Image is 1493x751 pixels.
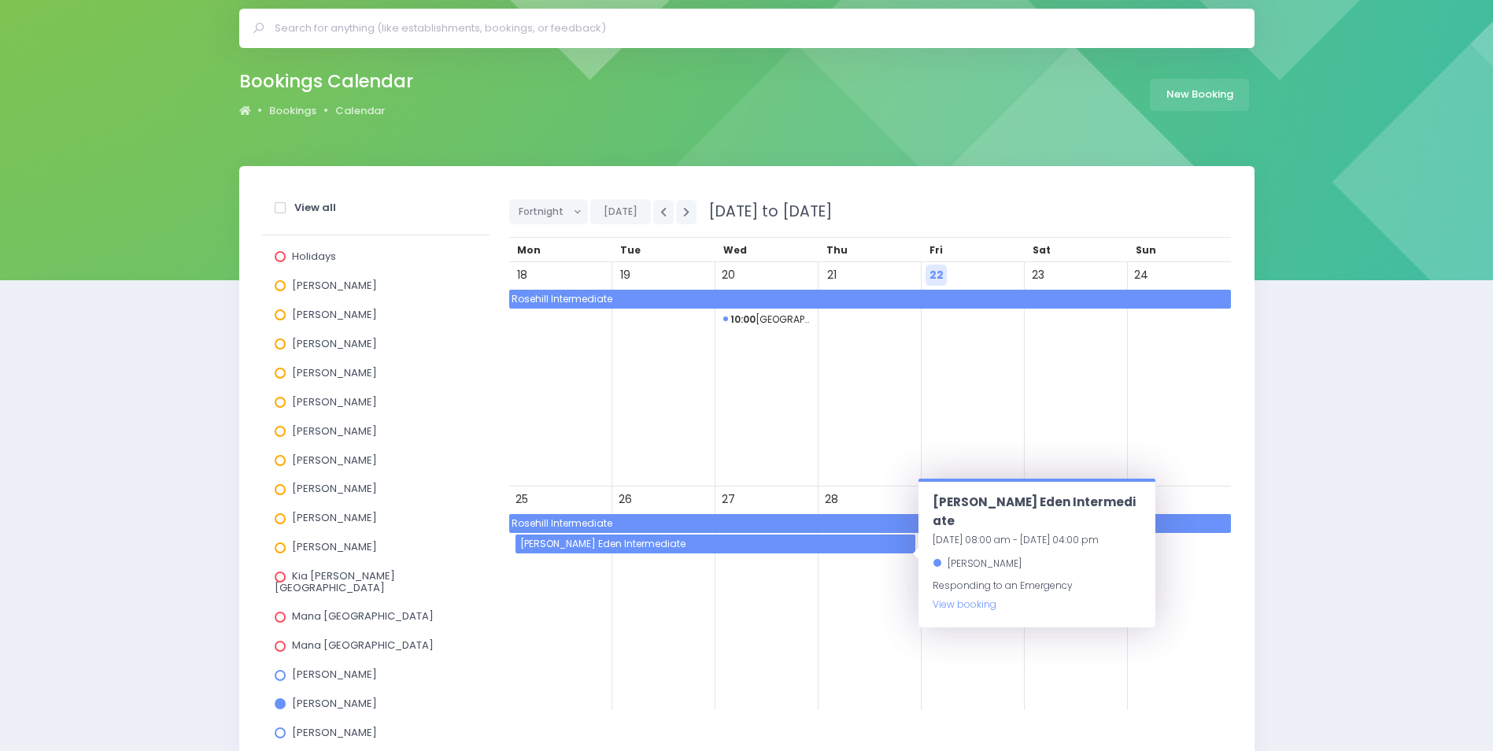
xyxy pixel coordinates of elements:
span: [DATE] to [DATE] [699,201,832,222]
span: Kia [PERSON_NAME][GEOGRAPHIC_DATA] [275,568,395,594]
button: Fortnight [509,199,589,224]
span: Mon [517,243,541,257]
span: [PERSON_NAME] [292,667,377,682]
span: 27 [718,489,739,510]
button: [DATE] [590,199,651,224]
span: [PERSON_NAME] [292,365,377,380]
span: [PERSON_NAME] [292,696,377,711]
span: [PERSON_NAME] [292,278,377,293]
span: [PERSON_NAME] [292,424,377,438]
span: Rosehill Intermediate [509,514,1231,533]
span: 25 [512,489,533,510]
div: [DATE] 08:00 am - [DATE] 04:00 pm [933,531,1141,549]
span: [PERSON_NAME] [292,539,377,554]
span: Sat [1033,243,1051,257]
a: New Booking [1150,79,1249,111]
span: 24 [1130,265,1151,286]
input: Search for anything (like establishments, bookings, or feedback) [275,17,1232,40]
span: [PERSON_NAME] [292,453,377,468]
span: Wed [723,243,747,257]
span: Glen Eden Intermediate [518,535,915,553]
span: Mana [GEOGRAPHIC_DATA] [292,638,434,653]
strong: View all [294,200,336,215]
strong: 10:00 [730,313,756,326]
span: 18 [512,265,533,286]
span: Thu [826,243,848,257]
span: 19 [615,265,636,286]
span: [PERSON_NAME] [292,481,377,496]
span: Tue [620,243,641,257]
a: Bookings [269,103,316,119]
span: 22 [926,265,947,286]
span: 26 [615,489,636,510]
a: Calendar [335,103,385,119]
span: [PERSON_NAME] [292,394,377,409]
span: Holidays [292,249,336,264]
span: Fri [929,243,943,257]
span: Rosehill Intermediate [509,290,1231,309]
span: 21 [821,265,842,286]
span: 28 [821,489,842,510]
span: [PERSON_NAME] [948,557,1022,570]
span: Fortnight [519,200,567,224]
span: 23 [1027,265,1048,286]
h2: Bookings Calendar [239,71,413,92]
span: Responding to an Emergency [933,579,1073,611]
span: 20 [718,265,739,286]
span: [PERSON_NAME] [292,336,377,351]
a: View booking [933,597,996,611]
span: [PERSON_NAME] Eden Intermediate [933,494,1136,529]
span: [PERSON_NAME] [292,307,377,322]
span: [PERSON_NAME] [292,510,377,525]
span: Pakuranga Montessori Learning Centre [723,310,811,329]
span: Sun [1136,243,1156,257]
span: Mana [GEOGRAPHIC_DATA] [292,609,434,623]
span: [PERSON_NAME] [292,725,377,740]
